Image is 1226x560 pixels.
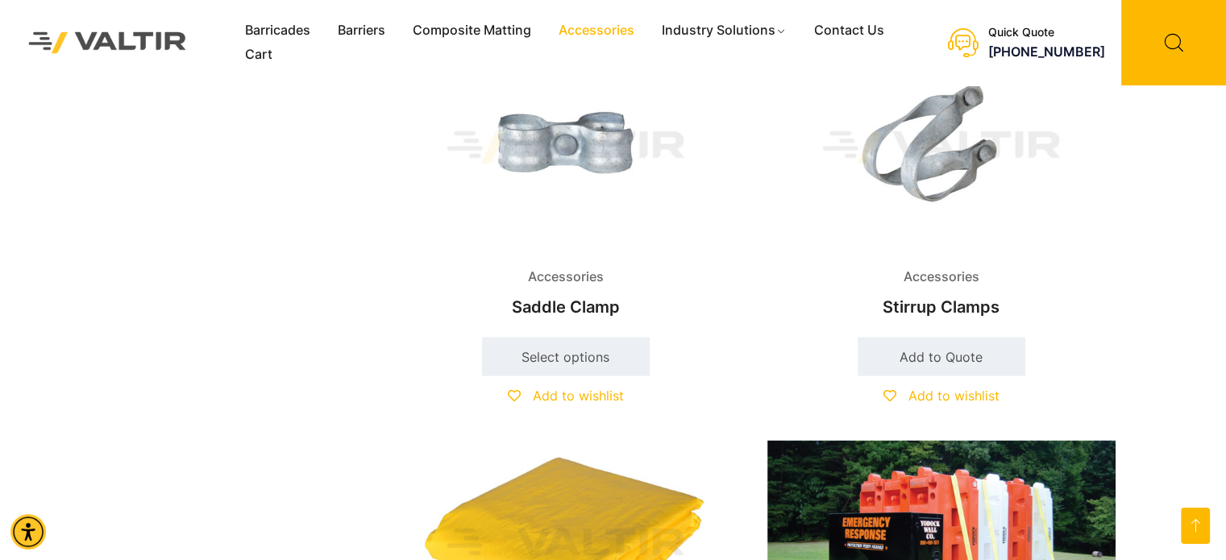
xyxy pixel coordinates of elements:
[399,19,545,43] a: Composite Matting
[1181,508,1210,544] a: Go to top
[767,288,1116,324] h2: Stirrup Clamps
[392,288,740,324] h2: Saddle Clamp
[508,387,624,403] a: Add to wishlist
[648,19,800,43] a: Industry Solutions
[12,15,203,69] img: Valtir Rentals
[10,514,46,550] div: Accessibility Menu
[533,387,624,403] span: Add to wishlist
[324,19,399,43] a: Barriers
[231,43,286,67] a: Cart
[988,44,1105,60] a: call (888) 496-3625
[908,387,1000,403] span: Add to wishlist
[891,264,991,288] span: Accessories
[767,43,1116,324] a: AccessoriesStirrup Clamps
[988,26,1105,39] div: Quick Quote
[482,337,650,375] a: Select options for “Saddle Clamp”
[392,43,740,324] a: AccessoriesSaddle Clamp
[231,19,324,43] a: Barricades
[516,264,616,288] span: Accessories
[858,337,1025,375] a: Add to cart: “Stirrup Clamps”
[800,19,898,43] a: Contact Us
[883,387,1000,403] a: Add to wishlist
[545,19,648,43] a: Accessories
